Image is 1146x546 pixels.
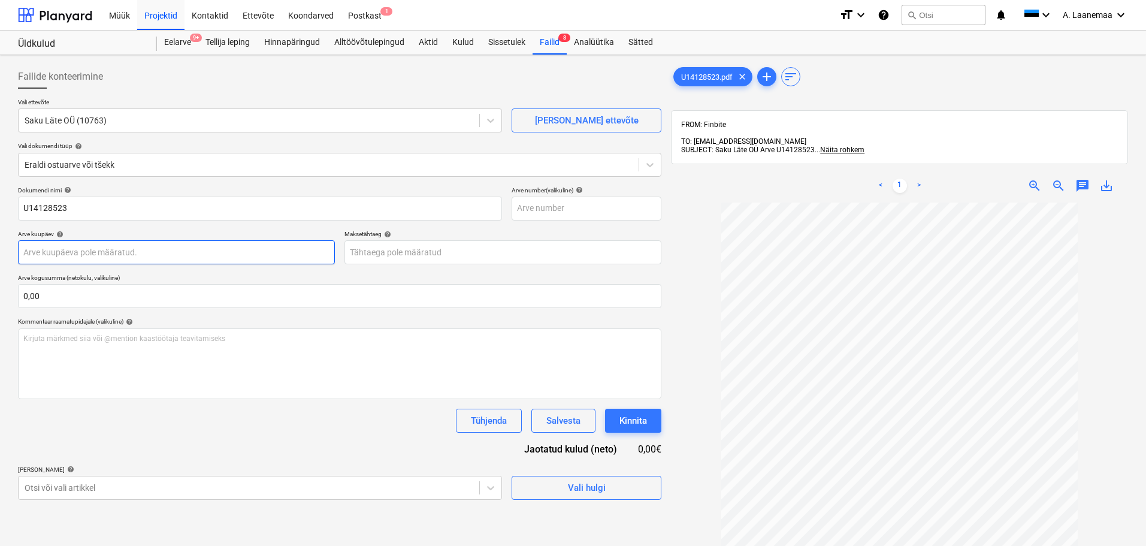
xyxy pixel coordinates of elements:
[327,31,412,55] a: Alltöövõtulepingud
[546,413,580,429] div: Salvesta
[619,413,647,429] div: Kinnita
[893,179,907,193] a: Page 1 is your current page
[18,284,661,308] input: Arve kogusumma (netokulu, valikuline)
[636,442,661,456] div: 0,00€
[1039,8,1053,22] i: keyboard_arrow_down
[512,186,661,194] div: Arve number (valikuline)
[735,70,749,84] span: clear
[815,146,864,154] span: ...
[506,442,636,456] div: Jaotatud kulud (neto)
[62,186,71,194] span: help
[568,480,606,496] div: Vali hulgi
[512,197,661,221] input: Arve number
[533,31,567,55] div: Failid
[344,240,661,264] input: Tähtaega pole määratud
[65,466,74,473] span: help
[18,70,103,84] span: Failide konteerimine
[839,8,854,22] i: format_size
[54,231,64,238] span: help
[157,31,198,55] div: Eelarve
[123,318,133,325] span: help
[573,186,583,194] span: help
[1099,179,1114,193] span: save_alt
[18,274,661,284] p: Arve kogusumma (netokulu, valikuline)
[681,146,815,154] span: SUBJECT: Saku Läte OÜ Arve U14128523
[412,31,445,55] a: Aktid
[18,230,335,238] div: Arve kuupäev
[1051,179,1066,193] span: zoom_out
[995,8,1007,22] i: notifications
[344,230,661,238] div: Maksetähtaeg
[18,98,502,108] p: Vali ettevõte
[902,5,985,25] button: Otsi
[382,231,391,238] span: help
[1086,488,1146,546] iframe: Chat Widget
[854,8,868,22] i: keyboard_arrow_down
[912,179,926,193] a: Next page
[198,31,257,55] a: Tellija leping
[72,143,82,150] span: help
[673,67,752,86] div: U14128523.pdf
[567,31,621,55] a: Analüütika
[674,73,740,82] span: U14128523.pdf
[873,179,888,193] a: Previous page
[907,10,917,20] span: search
[878,8,890,22] i: Abikeskus
[784,70,798,84] span: sort
[820,146,864,154] span: Näita rohkem
[605,409,661,433] button: Kinnita
[1027,179,1042,193] span: zoom_in
[531,409,595,433] button: Salvesta
[190,34,202,42] span: 9+
[512,476,661,500] button: Vali hulgi
[681,120,726,129] span: FROM: Finbite
[533,31,567,55] a: Failid8
[445,31,481,55] a: Kulud
[1075,179,1090,193] span: chat
[18,142,661,150] div: Vali dokumendi tüüp
[621,31,660,55] a: Sätted
[760,70,774,84] span: add
[535,113,639,128] div: [PERSON_NAME] ettevõte
[558,34,570,42] span: 8
[157,31,198,55] a: Eelarve9+
[456,409,522,433] button: Tühjenda
[681,137,806,146] span: TO: [EMAIL_ADDRESS][DOMAIN_NAME]
[1063,10,1112,20] span: A. Laanemaa
[18,197,502,221] input: Dokumendi nimi
[257,31,327,55] a: Hinnapäringud
[18,240,335,264] input: Arve kuupäeva pole määratud.
[481,31,533,55] a: Sissetulek
[471,413,507,429] div: Tühjenda
[18,318,661,325] div: Kommentaar raamatupidajale (valikuline)
[380,7,392,16] span: 1
[1114,8,1128,22] i: keyboard_arrow_down
[512,108,661,132] button: [PERSON_NAME] ettevõte
[18,466,502,473] div: [PERSON_NAME]
[18,38,143,50] div: Üldkulud
[18,186,502,194] div: Dokumendi nimi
